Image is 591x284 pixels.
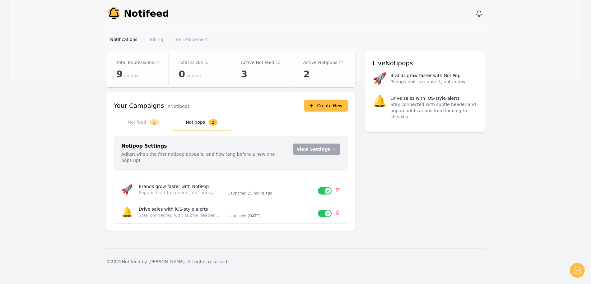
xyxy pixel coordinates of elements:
[106,6,169,21] a: Notifeed
[114,114,348,131] nav: Tabs
[116,69,123,80] span: 9
[248,191,272,195] time: 2025-08-19T15:50:37.141Z
[241,59,274,66] p: Active Notifeed
[19,8,117,17] h1: Notifeed
[390,95,460,101] p: Drive sales with iOS-style alerts
[97,212,105,217] g: />
[106,34,141,45] a: Notifications
[187,259,228,264] span: All rights reserved.
[304,100,348,112] button: Create New
[139,212,221,218] p: Stay connected with subtle header and popup notifications from landing to checkout.
[303,59,337,66] p: Active Notipops
[303,69,309,80] span: 2
[373,95,387,120] span: 🔔
[124,73,139,79] span: unique
[124,8,169,19] span: Notifeed
[248,214,260,218] time: 2025-06-23T20:01:08.023Z
[228,191,313,196] p: Launched
[166,103,190,109] p: in Notipops
[19,20,117,32] h2: Don't see Notifeed in your header? Let me know and I'll set it up! ✅
[116,59,154,66] p: Total Impressions
[373,59,477,67] h3: Live Notipops
[121,151,285,163] p: Adjust when the first notipop appears, and how long before a new one pops up!
[373,72,387,85] span: 🚀
[121,207,133,218] span: 🔔
[179,59,203,66] p: Total Clicks
[106,6,121,21] img: Your Company
[390,101,477,120] p: Stay connected with subtle header and popup notifications from landing to checkout.
[95,206,108,224] button: />GIF
[121,184,133,195] span: 🚀
[146,34,167,45] a: Billing
[570,263,585,278] iframe: gist-messenger-bubble-iframe
[150,119,159,126] span: 3
[25,38,77,44] h4: Typically replies within a day .
[106,259,186,264] span: © 2025 Notifeed by [PERSON_NAME].
[99,213,104,216] tspan: GIF
[390,72,460,79] p: Brands grow faster with NotiPop
[172,114,231,131] button: Notipops2
[139,206,223,212] p: Drive sales with iOS-style alerts
[228,213,313,218] p: Launched
[241,69,247,80] span: 3
[121,144,285,149] h3: Notipop Settings
[52,199,79,204] span: We run on Gist
[293,144,340,155] button: View Settings
[186,73,201,79] span: unique
[114,114,172,131] button: Notifeed3
[114,101,164,110] h3: Your Campaigns
[179,69,185,80] span: 0
[139,190,221,196] p: Popups built to convert, not annoy.
[139,183,223,190] p: Brands grow faster with NotiPop
[390,79,466,85] p: Popups built to convert, not annoy.
[209,119,217,126] span: 2
[172,34,212,45] a: Bell Placement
